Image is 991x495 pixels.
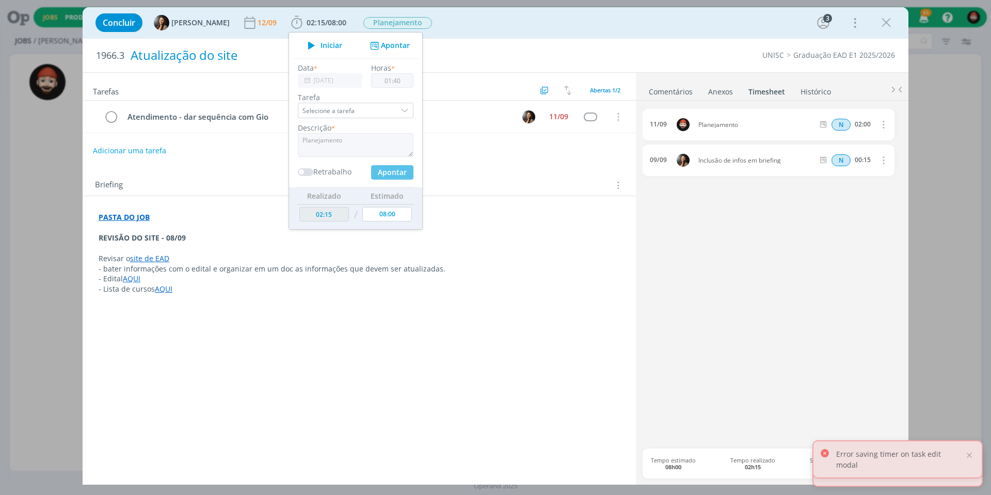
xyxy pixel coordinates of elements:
strong: REVISÃO DO SITE - 08/09 [99,233,186,243]
img: B [677,154,690,167]
div: Horas normais [832,119,851,131]
span: Inclusão de infos em briefing [694,157,818,164]
p: Error saving timer on task edit modal [836,449,964,470]
span: Tempo estimado [651,457,696,470]
p: - Lista de cursos [99,284,620,294]
span: N [832,154,851,166]
div: 11/09 [549,113,568,120]
a: AQUI [123,274,140,283]
label: Data [298,62,314,73]
div: 3 [823,14,832,23]
label: Tarefa [298,92,413,103]
span: Briefing [95,179,123,192]
div: 02:00 [855,121,871,128]
button: B [521,109,536,124]
div: 11/09 [650,121,667,128]
span: 08:00 [328,18,346,27]
input: Data [298,73,362,88]
button: Apontar [367,40,410,51]
span: Concluir [103,19,135,27]
p: Revisar o [99,253,620,264]
span: Tarefas [93,84,119,97]
label: Horas [371,62,391,73]
a: Graduação EAD E1 2025/2026 [793,50,895,60]
button: B[PERSON_NAME] [154,15,230,30]
p: - Edital [99,274,620,284]
ul: 02:15/08:00 [289,32,423,230]
span: Iniciar [321,42,342,49]
img: B [522,110,535,123]
span: 02:15 [307,18,325,27]
span: / [325,18,328,27]
a: UNISC [762,50,784,60]
span: N [832,119,851,131]
span: Planejamento [363,17,432,29]
div: 09/09 [650,156,667,164]
div: Anexos [708,87,733,97]
a: Comentários [648,82,693,97]
div: 12/09 [258,19,279,26]
label: Descrição [298,122,331,133]
a: AQUI [155,284,172,294]
button: Concluir [95,13,142,32]
span: Tempo realizado [730,457,775,470]
button: 3 [815,14,832,31]
label: Retrabalho [313,166,351,177]
button: 02:15/08:00 [289,14,349,31]
a: Timesheet [748,82,786,97]
button: Iniciar [302,38,343,53]
div: Horas normais [832,154,851,166]
div: dialog [83,7,908,485]
p: - bater informações com o edital e organizar em um doc as informações que devem ser atualizadas. [99,264,620,274]
span: Planejamento [694,122,818,128]
span: Abertas 1/2 [590,86,620,94]
a: PASTA DO JOB [99,212,150,222]
img: arrow-down-up.svg [564,86,571,95]
th: Estimado [360,187,414,204]
button: Planejamento [363,17,433,29]
button: Apontar [371,165,413,180]
span: 1966.3 [96,50,124,61]
div: 00:15 [855,156,871,164]
div: Atendimento - dar sequência com Gio [123,110,513,123]
span: Saldo (Estimado - Realizado) [810,457,885,470]
b: 02h15 [745,463,761,471]
a: Histórico [800,82,832,97]
b: 08h00 [665,463,681,471]
span: [PERSON_NAME] [171,19,230,26]
td: / [351,204,360,226]
th: Realizado [297,187,351,204]
a: site de EAD [130,253,169,263]
img: B [154,15,169,30]
button: Adicionar uma tarefa [92,141,167,160]
div: Atualização do site [126,43,558,68]
img: W [677,118,690,131]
